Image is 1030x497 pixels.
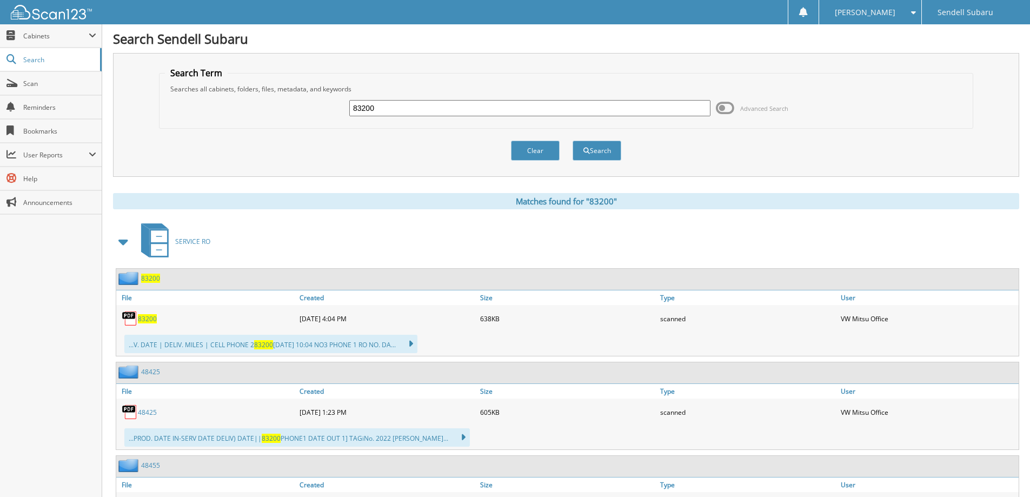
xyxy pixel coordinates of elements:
a: Type [657,290,838,305]
span: 83200 [262,434,281,443]
a: SERVICE RO [135,220,210,263]
img: PDF.png [122,404,138,420]
a: File [116,384,297,399]
span: SERVICE RO [175,237,210,246]
span: Cabinets [23,31,89,41]
div: [DATE] 1:23 PM [297,401,477,423]
img: PDF.png [122,310,138,327]
a: Size [477,290,658,305]
a: 83200 [138,314,157,323]
a: 48425 [141,367,160,376]
span: [PERSON_NAME] [835,9,895,16]
img: folder2.png [118,271,141,285]
img: folder2.png [118,459,141,472]
a: Type [657,478,838,492]
span: Scan [23,79,96,88]
span: Advanced Search [740,104,788,112]
div: Matches found for "83200" [113,193,1019,209]
a: 83200 [141,274,160,283]
a: 48455 [141,461,160,470]
a: User [838,290,1019,305]
div: VW Mitsu Office [838,308,1019,329]
div: 638KB [477,308,658,329]
span: Bookmarks [23,127,96,136]
a: Created [297,290,477,305]
a: 48425 [138,408,157,417]
a: Size [477,384,658,399]
div: ...PROD. DATE IN-SERV DATE DELIV) DATE|| PHONE1 DATE OUT 1] TAGiNo. 2022 [PERSON_NAME]... [124,428,470,447]
img: scan123-logo-white.svg [11,5,92,19]
h1: Search Sendell Subaru [113,30,1019,48]
span: Announcements [23,198,96,207]
div: scanned [657,308,838,329]
a: Created [297,478,477,492]
iframe: Chat Widget [976,445,1030,497]
div: VW Mitsu Office [838,401,1019,423]
div: [DATE] 4:04 PM [297,308,477,329]
span: Sendell Subaru [938,9,993,16]
a: Created [297,384,477,399]
div: 605KB [477,401,658,423]
button: Clear [511,141,560,161]
img: folder2.png [118,365,141,379]
span: Search [23,55,95,64]
span: Reminders [23,103,96,112]
a: Type [657,384,838,399]
legend: Search Term [165,67,228,79]
a: File [116,478,297,492]
span: 83200 [254,340,273,349]
div: Searches all cabinets, folders, files, metadata, and keywords [165,84,967,94]
a: User [838,384,1019,399]
a: File [116,290,297,305]
a: User [838,478,1019,492]
a: Size [477,478,658,492]
button: Search [573,141,621,161]
span: Help [23,174,96,183]
div: scanned [657,401,838,423]
div: ...V. DATE | DELIV. MILES | CELL PHONE 2 [DATE] 10:04 NO3 PHONE 1 RO NO. DA... [124,335,417,353]
span: User Reports [23,150,89,160]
